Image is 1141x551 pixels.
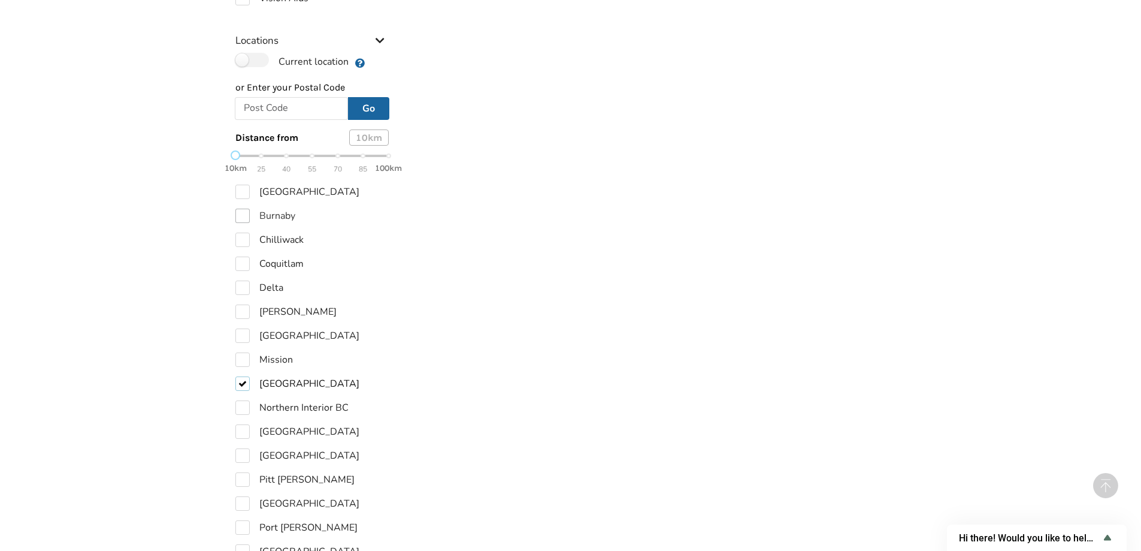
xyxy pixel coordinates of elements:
button: Show survey - Hi there! Would you like to help us improve AssistList? [959,531,1115,545]
div: Locations [235,10,389,53]
label: [GEOGRAPHIC_DATA] [235,329,359,343]
span: Distance from [235,132,298,143]
span: 25 [257,162,265,176]
span: 85 [359,162,367,176]
label: [GEOGRAPHIC_DATA] [235,448,359,463]
label: Chilliwack [235,233,304,247]
p: or Enter your Postal Code [235,81,389,95]
strong: 10km [225,163,247,173]
label: Pitt [PERSON_NAME] [235,472,355,487]
label: [PERSON_NAME] [235,305,337,319]
label: Current location [235,53,349,68]
span: 40 [282,162,290,176]
label: Burnaby [235,209,295,223]
span: Hi there! Would you like to help us improve AssistList? [959,532,1100,544]
label: [GEOGRAPHIC_DATA] [235,424,359,439]
label: [GEOGRAPHIC_DATA] [235,377,359,391]
label: Delta [235,281,283,295]
button: Go [348,97,389,120]
label: Coquitlam [235,257,304,271]
label: [GEOGRAPHIC_DATA] [235,185,359,199]
label: [GEOGRAPHIC_DATA] [235,496,359,511]
strong: 100km [375,163,402,173]
div: 10 km [349,130,389,146]
input: Post Code [235,97,348,120]
span: 55 [308,162,316,176]
label: Northern Interior BC [235,401,349,415]
label: Port [PERSON_NAME] [235,520,358,535]
label: Mission [235,353,293,367]
span: 70 [334,162,342,176]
